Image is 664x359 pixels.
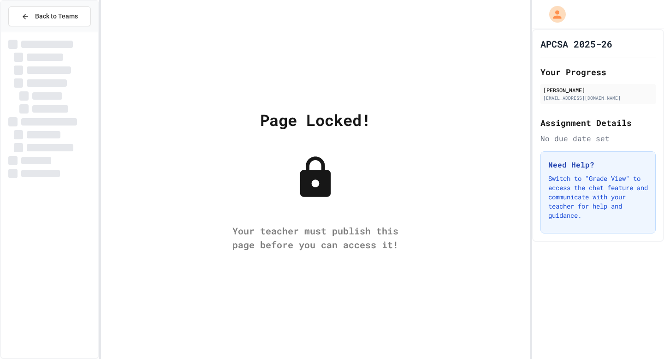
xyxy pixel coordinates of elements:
p: Switch to "Grade View" to access the chat feature and communicate with your teacher for help and ... [548,174,648,220]
button: Back to Teams [8,6,91,26]
div: My Account [539,4,568,25]
div: [PERSON_NAME] [543,86,653,94]
h2: Your Progress [540,66,656,78]
div: [EMAIL_ADDRESS][DOMAIN_NAME] [543,95,653,102]
h3: Need Help? [548,159,648,170]
h1: APCSA 2025-26 [540,37,612,50]
h2: Assignment Details [540,116,656,129]
div: No due date set [540,133,656,144]
div: Page Locked! [260,108,371,132]
span: Back to Teams [35,12,78,21]
div: Your teacher must publish this page before you can access it! [223,224,408,251]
